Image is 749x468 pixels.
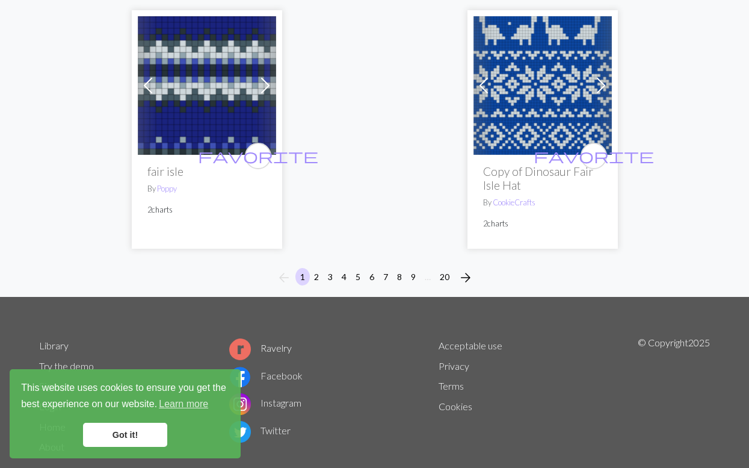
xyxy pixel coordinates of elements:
[229,397,301,408] a: Instagram
[229,342,292,354] a: Ravelry
[365,268,379,285] button: 6
[295,268,310,285] button: 1
[39,360,94,372] a: Try the demo
[229,425,291,436] a: Twitter
[454,268,478,287] button: Next
[458,270,473,285] i: Next
[21,381,229,413] span: This website uses cookies to ensure you get the best experience on our website.
[439,360,469,372] a: Privacy
[309,268,324,285] button: 2
[39,340,69,351] a: Library
[229,366,251,388] img: Facebook logo
[483,197,602,208] p: By
[10,369,241,458] div: cookieconsent
[435,268,454,285] button: 20
[147,204,267,216] p: 2 charts
[157,184,177,193] a: Poppy
[198,146,318,165] span: favorite
[493,198,535,207] a: CookieCrafts
[473,16,612,155] img: Fair Isle Dino
[147,183,267,195] p: By
[198,144,318,168] i: favourite
[351,268,365,285] button: 5
[337,268,351,285] button: 4
[534,146,654,165] span: favorite
[229,370,303,381] a: Facebook
[439,401,472,412] a: Cookies
[245,143,271,169] button: favourite
[473,78,612,90] a: Fair Isle Dino
[229,339,251,360] img: Ravelry logo
[138,78,276,90] a: fair isle 1
[83,423,167,447] a: dismiss cookie message
[323,268,338,285] button: 3
[147,164,267,178] h2: fair isle
[581,143,607,169] button: favourite
[272,268,478,287] nav: Page navigation
[157,395,210,413] a: learn more about cookies
[638,335,710,457] p: © Copyright 2025
[439,380,464,392] a: Terms
[392,268,407,285] button: 8
[483,164,602,192] h2: Copy of Dinosaur Fair Isle Hat
[138,16,276,155] img: fair isle 1
[458,269,473,286] span: arrow_forward
[406,268,421,285] button: 9
[439,340,502,351] a: Acceptable use
[534,144,654,168] i: favourite
[378,268,393,285] button: 7
[483,218,602,229] p: 2 charts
